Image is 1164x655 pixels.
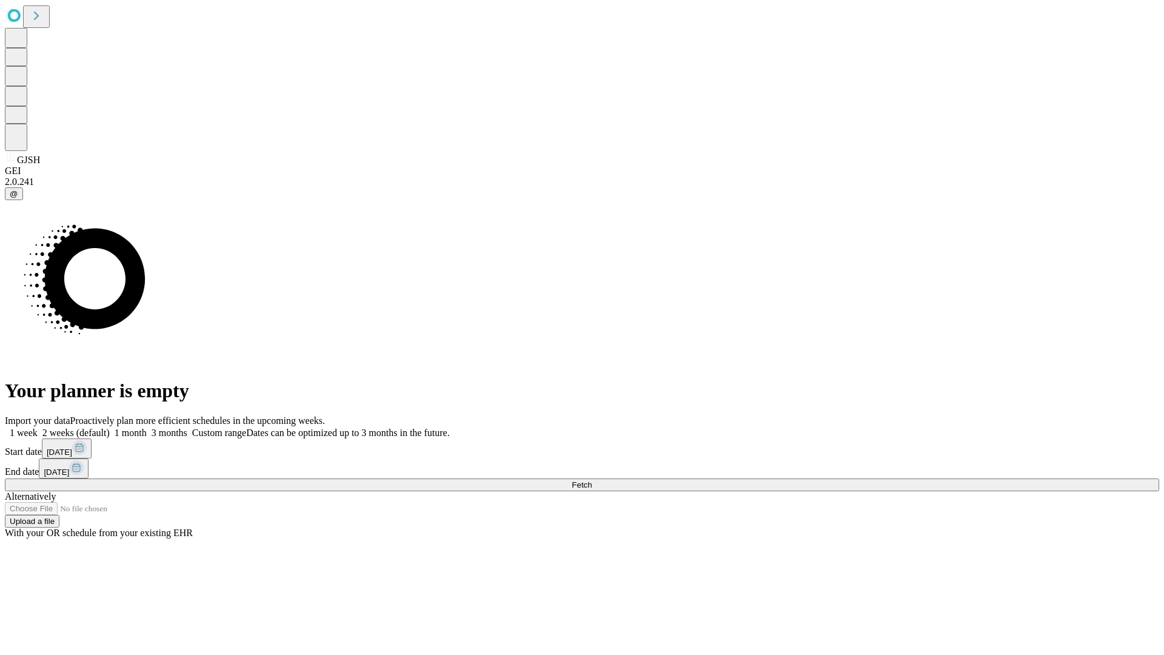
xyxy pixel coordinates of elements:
div: GEI [5,166,1159,176]
span: @ [10,189,18,198]
span: [DATE] [47,448,72,457]
span: With your OR schedule from your existing EHR [5,528,193,538]
span: Alternatively [5,491,56,502]
span: 1 month [115,428,147,438]
span: Fetch [572,480,592,489]
button: [DATE] [42,438,92,458]
span: GJSH [17,155,40,165]
div: Start date [5,438,1159,458]
span: [DATE] [44,468,69,477]
button: [DATE] [39,458,89,479]
button: Fetch [5,479,1159,491]
span: 2 weeks (default) [42,428,110,438]
span: 3 months [152,428,187,438]
span: Custom range [192,428,246,438]
span: Import your data [5,415,70,426]
span: Proactively plan more efficient schedules in the upcoming weeks. [70,415,325,426]
button: @ [5,187,23,200]
div: End date [5,458,1159,479]
span: Dates can be optimized up to 3 months in the future. [246,428,449,438]
span: 1 week [10,428,38,438]
h1: Your planner is empty [5,380,1159,402]
div: 2.0.241 [5,176,1159,187]
button: Upload a file [5,515,59,528]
